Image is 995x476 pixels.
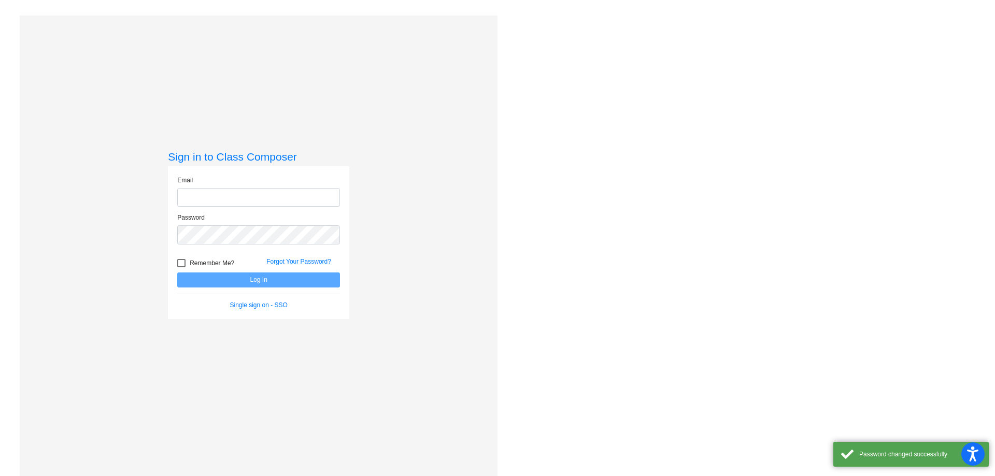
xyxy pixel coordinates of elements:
label: Email [177,176,193,185]
label: Password [177,213,205,222]
a: Forgot Your Password? [266,258,331,265]
h3: Sign in to Class Composer [168,150,349,163]
button: Log In [177,272,340,287]
div: Password changed successfully [859,450,981,459]
span: Remember Me? [190,257,234,269]
a: Single sign on - SSO [230,301,288,309]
